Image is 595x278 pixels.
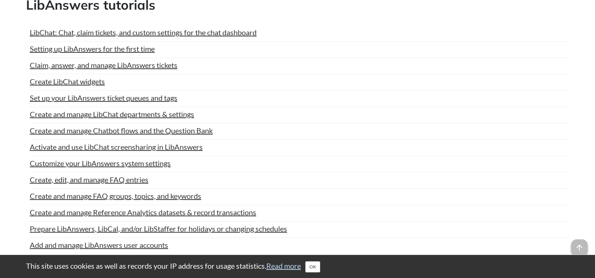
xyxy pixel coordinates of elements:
div: This site uses cookies as well as records your IP address for usage statistics. [19,261,576,272]
a: Create, edit, and manage FAQ entries [30,174,148,185]
a: Create and manage Chatbot flows and the Question Bank [30,125,213,136]
button: Close [305,261,320,272]
a: Create LibChat widgets [30,76,105,87]
a: Prepare LibAnswers, LibCal, and/or LibStaffer for holidays or changing schedules [30,223,287,234]
span: arrow_upward [571,239,588,256]
a: Claim, answer, and manage LibAnswers tickets [30,59,177,71]
a: Set up your LibAnswers ticket queues and tags [30,92,177,103]
a: arrow_upward [571,240,588,249]
a: Activate and use LibChat screensharing in LibAnswers [30,141,203,152]
a: Create and manage FAQ groups, topics, and keywords [30,190,201,201]
a: Add and manage LibAnswers user accounts [30,239,168,250]
a: Create and manage Reference Analytics datasets & record transactions [30,207,256,218]
a: Create and manage LibChat departments & settings [30,109,194,120]
a: Setting up LibAnswers for the first time [30,43,155,54]
a: Customize your LibAnswers system settings [30,158,171,169]
a: Read more [266,261,301,270]
a: LibChat: Chat, claim tickets, and custom settings for the chat dashboard [30,27,257,38]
